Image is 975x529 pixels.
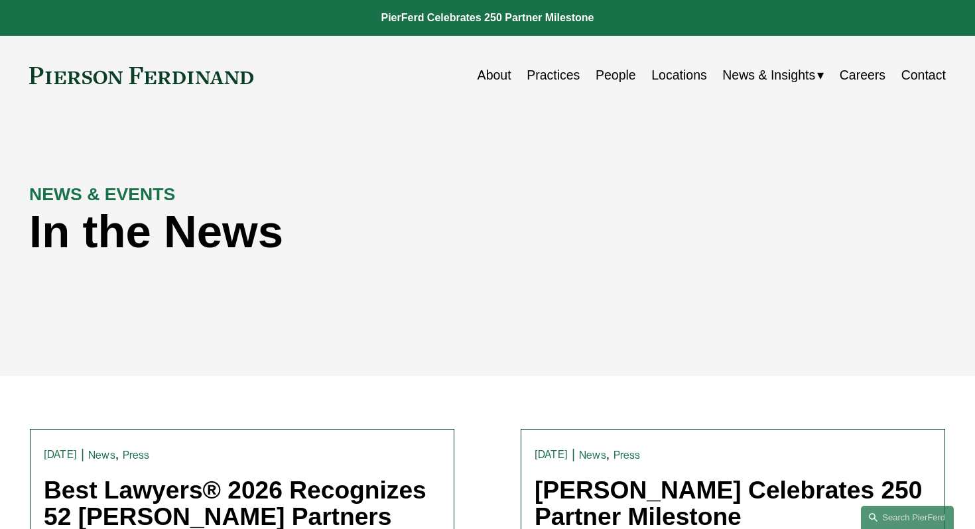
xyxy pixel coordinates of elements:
span: , [606,447,610,461]
time: [DATE] [535,449,568,460]
a: Careers [840,62,885,88]
a: People [596,62,636,88]
a: Press [123,449,150,461]
time: [DATE] [44,449,77,460]
span: , [115,447,119,461]
a: Practices [527,62,580,88]
span: News & Insights [722,64,815,87]
a: News [88,449,115,461]
a: News [579,449,606,461]
a: Press [614,449,641,461]
h1: In the News [29,206,716,259]
a: Contact [901,62,946,88]
a: Search this site [861,506,954,529]
a: Locations [651,62,707,88]
a: folder dropdown [722,62,824,88]
strong: NEWS & EVENTS [29,184,175,204]
a: About [478,62,511,88]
